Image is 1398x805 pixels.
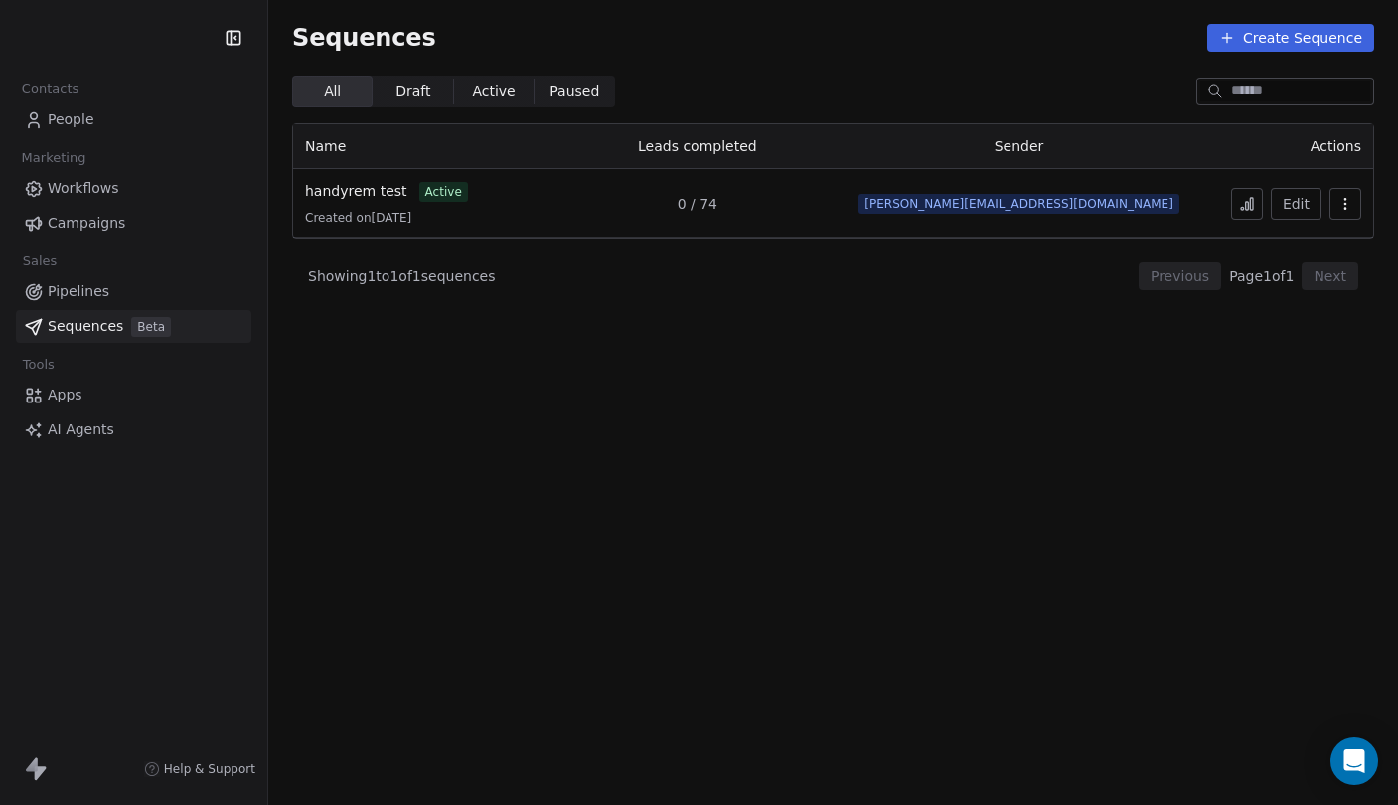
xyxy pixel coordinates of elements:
span: Name [305,138,346,154]
span: Help & Support [164,761,255,777]
span: handyrem test [305,183,407,199]
span: AI Agents [48,419,114,440]
button: Next [1302,262,1358,290]
a: handyrem test [305,181,407,202]
span: Apps [48,385,82,405]
span: Leads completed [638,138,757,154]
span: active [419,182,468,202]
span: Page 1 of 1 [1229,266,1294,286]
a: Pipelines [16,275,251,308]
span: Beta [131,317,171,337]
a: Workflows [16,172,251,205]
span: Sequences [48,316,123,337]
a: Apps [16,379,251,411]
a: People [16,103,251,136]
span: Draft [395,81,430,102]
span: Sequences [292,24,436,52]
span: Showing 1 to 1 of 1 sequences [308,266,496,286]
span: Sales [14,246,66,276]
span: [PERSON_NAME][EMAIL_ADDRESS][DOMAIN_NAME] [858,194,1179,214]
span: Workflows [48,178,119,199]
span: Created on [DATE] [305,210,411,226]
button: Edit [1271,188,1321,220]
a: Campaigns [16,207,251,240]
button: Create Sequence [1207,24,1374,52]
span: 0 / 74 [678,194,717,214]
span: Campaigns [48,213,125,234]
span: Actions [1311,138,1361,154]
span: Sender [995,138,1044,154]
span: Marketing [13,143,94,173]
a: Help & Support [144,761,255,777]
span: People [48,109,94,130]
span: Pipelines [48,281,109,302]
button: Previous [1139,262,1221,290]
a: SequencesBeta [16,310,251,343]
span: Contacts [13,75,87,104]
span: Paused [549,81,599,102]
div: Open Intercom Messenger [1330,737,1378,785]
a: AI Agents [16,413,251,446]
span: Active [472,81,515,102]
span: Tools [14,350,63,380]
